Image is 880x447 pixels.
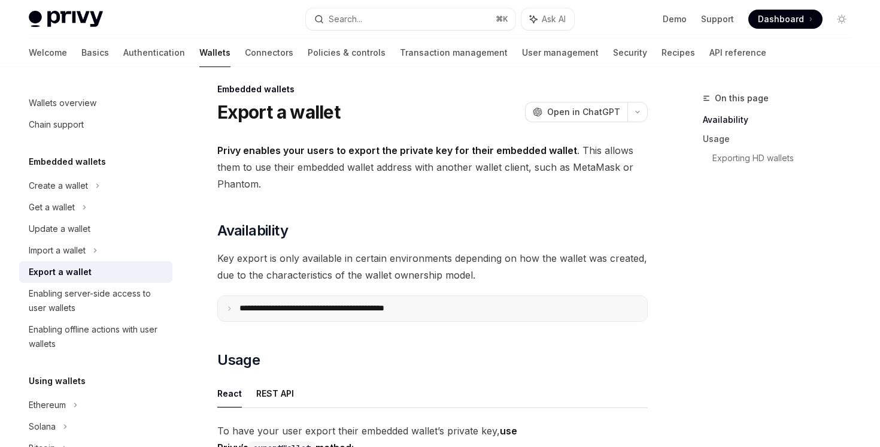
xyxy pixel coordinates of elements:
[29,419,56,434] div: Solana
[29,200,75,215] div: Get a wallet
[19,92,172,114] a: Wallets overview
[217,221,288,240] span: Availability
[19,283,172,319] a: Enabling server-side access to user wallets
[525,102,627,122] button: Open in ChatGPT
[308,38,386,67] a: Policies & controls
[748,10,823,29] a: Dashboard
[199,38,230,67] a: Wallets
[217,101,340,123] h1: Export a wallet
[81,38,109,67] a: Basics
[29,322,165,351] div: Enabling offline actions with user wallets
[663,13,687,25] a: Demo
[758,13,804,25] span: Dashboard
[217,351,260,370] span: Usage
[217,83,648,95] div: Embedded wallets
[123,38,185,67] a: Authentication
[19,218,172,240] a: Update a wallet
[29,179,88,193] div: Create a wallet
[29,11,103,28] img: light logo
[521,8,574,30] button: Ask AI
[496,14,508,24] span: ⌘ K
[306,8,515,30] button: Search...⌘K
[245,38,293,67] a: Connectors
[29,243,86,258] div: Import a wallet
[29,96,96,110] div: Wallets overview
[19,114,172,135] a: Chain support
[522,38,599,67] a: User management
[703,110,861,129] a: Availability
[19,319,172,355] a: Enabling offline actions with user wallets
[29,374,86,388] h5: Using wallets
[703,129,861,149] a: Usage
[29,155,106,169] h5: Embedded wallets
[29,222,90,236] div: Update a wallet
[29,398,66,412] div: Ethereum
[256,379,294,407] button: REST API
[217,144,577,156] strong: Privy enables your users to export the private key for their embedded wallet
[701,13,734,25] a: Support
[217,142,648,192] span: . This allows them to use their embedded wallet address with another wallet client, such as MetaM...
[661,38,695,67] a: Recipes
[542,13,566,25] span: Ask AI
[29,265,92,279] div: Export a wallet
[217,379,242,407] button: React
[29,117,84,132] div: Chain support
[29,286,165,315] div: Enabling server-side access to user wallets
[613,38,647,67] a: Security
[329,12,362,26] div: Search...
[400,38,508,67] a: Transaction management
[712,149,861,168] a: Exporting HD wallets
[715,91,769,105] span: On this page
[709,38,766,67] a: API reference
[547,106,620,118] span: Open in ChatGPT
[29,38,67,67] a: Welcome
[832,10,851,29] button: Toggle dark mode
[19,261,172,283] a: Export a wallet
[217,250,648,283] span: Key export is only available in certain environments depending on how the wallet was created, due...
